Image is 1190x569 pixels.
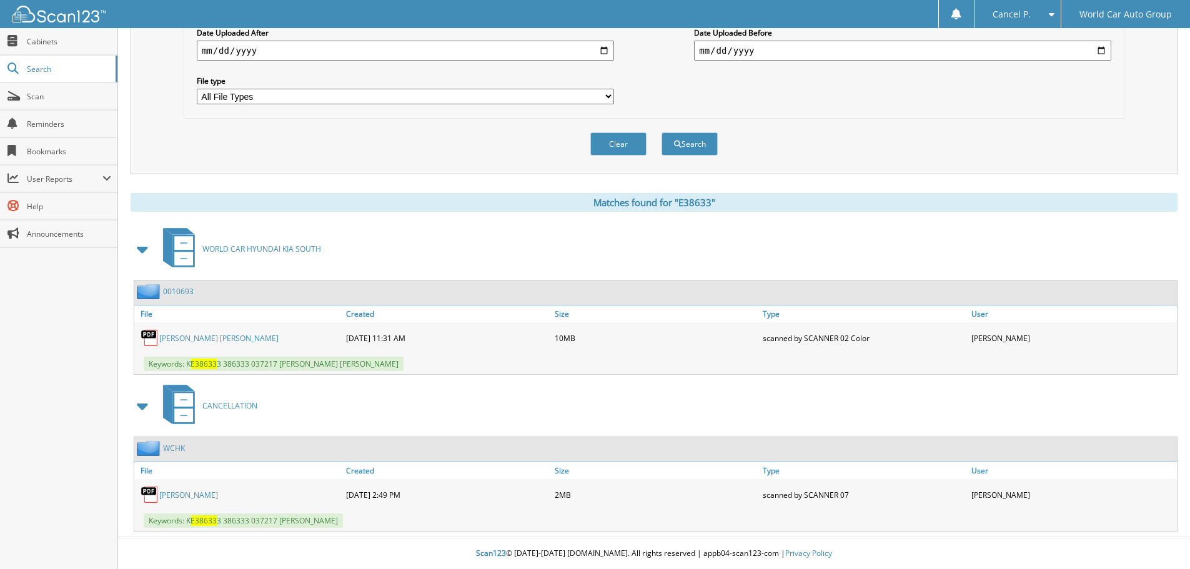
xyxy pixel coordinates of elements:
span: Keywords: K 3 386333 037217 [PERSON_NAME] [144,513,343,528]
button: Search [662,132,718,156]
span: Bookmarks [27,146,111,157]
a: Size [552,462,760,479]
a: [PERSON_NAME] [PERSON_NAME] [159,333,279,344]
span: Cabinets [27,36,111,47]
img: scan123-logo-white.svg [12,6,106,22]
div: [PERSON_NAME] [968,482,1177,507]
a: Size [552,305,760,322]
a: WCHK [163,443,185,453]
a: File [134,462,343,479]
label: Date Uploaded After [197,27,614,38]
a: File [134,305,343,322]
a: User [968,305,1177,322]
div: scanned by SCANNER 02 Color [760,325,968,350]
a: [PERSON_NAME] [159,490,218,500]
div: [DATE] 2:49 PM [343,482,552,507]
a: User [968,462,1177,479]
input: start [197,41,614,61]
span: Keywords: K 3 386333 037217 [PERSON_NAME] [PERSON_NAME] [144,357,404,371]
div: [PERSON_NAME] [968,325,1177,350]
img: PDF.png [141,485,159,504]
div: 2MB [552,482,760,507]
a: CANCELLATION [156,381,257,430]
span: Scan [27,91,111,102]
label: File type [197,76,614,86]
label: Date Uploaded Before [694,27,1111,38]
span: CANCELLATION [202,400,257,411]
span: Help [27,201,111,212]
div: 10MB [552,325,760,350]
span: Reminders [27,119,111,129]
a: Type [760,462,968,479]
span: Announcements [27,229,111,239]
span: World Car Auto Group [1079,11,1172,18]
span: User Reports [27,174,102,184]
div: scanned by SCANNER 07 [760,482,968,507]
img: PDF.png [141,329,159,347]
input: end [694,41,1111,61]
span: E38633 [191,359,217,369]
div: [DATE] 11:31 AM [343,325,552,350]
span: Cancel P. [993,11,1031,18]
img: folder2.png [137,284,163,299]
a: Type [760,305,968,322]
div: © [DATE]-[DATE] [DOMAIN_NAME]. All rights reserved | appb04-scan123-com | [118,538,1190,569]
button: Clear [590,132,647,156]
span: Scan123 [476,548,506,558]
span: Search [27,64,109,74]
a: Created [343,462,552,479]
a: WORLD CAR HYUNDAI KIA SOUTH [156,224,321,274]
span: WORLD CAR HYUNDAI KIA SOUTH [202,244,321,254]
img: folder2.png [137,440,163,456]
a: 0010693 [163,286,194,297]
span: E38633 [191,515,217,526]
a: Privacy Policy [785,548,832,558]
div: Matches found for "E38633" [131,193,1178,212]
a: Created [343,305,552,322]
